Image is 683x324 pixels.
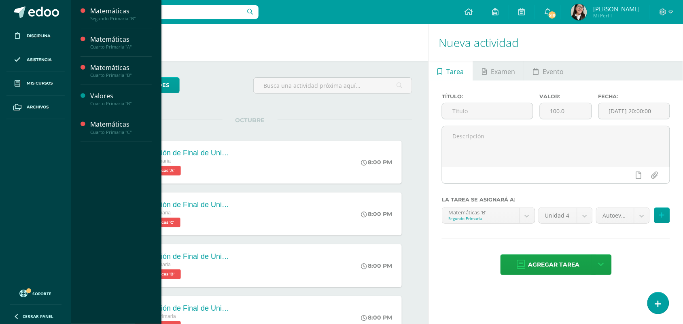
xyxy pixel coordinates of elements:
span: 518 [548,11,557,19]
label: Valor: [540,93,592,100]
div: Matemáticas [90,35,152,44]
label: Fecha: [598,93,670,100]
div: 8:00 PM [361,159,392,166]
span: Tarea [447,62,464,81]
input: Fecha de entrega [599,103,670,119]
span: Asistencia [27,57,52,63]
input: Título [442,103,533,119]
span: Autoevaluación (5.0%) [602,208,628,223]
a: Mis cursos [6,72,65,96]
div: Matemáticas [90,6,152,16]
a: Evento [524,61,573,80]
label: Título: [442,93,533,100]
h1: Actividades [81,24,419,61]
a: Tarea [429,61,473,80]
div: Cuarto Primaria "A" [90,44,152,50]
span: [PERSON_NAME] [593,5,640,13]
span: Archivos [27,104,49,110]
a: Unidad 4 [539,208,593,223]
a: ValoresCuarto Primaria "B" [90,91,152,106]
input: Busca una actividad próxima aquí... [254,78,412,93]
a: MatemáticasCuarto Primaria "A" [90,35,152,50]
div: Evaluación de Final de Unidad [135,252,232,261]
div: Segundo Primaria "B" [90,16,152,21]
span: Mis cursos [27,80,53,87]
a: Matemáticas 'B'Segundo Primaria [442,208,535,223]
div: Matemáticas [90,63,152,72]
div: Segundo Primaria [448,216,513,221]
div: Evaluación de Final de Unidad [135,201,232,209]
a: Asistencia [6,48,65,72]
span: Examen [491,62,515,81]
a: Disciplina [6,24,65,48]
a: Archivos [6,95,65,119]
div: 8:00 PM [361,314,392,321]
a: MatemáticasCuarto Primaria "B" [90,63,152,78]
div: 8:00 PM [361,210,392,218]
a: Autoevaluación (5.0%) [596,208,649,223]
h1: Nueva actividad [439,24,673,61]
span: Agregar tarea [528,255,580,275]
a: MatemáticasCuarto Primaria "C" [90,120,152,135]
div: Matemáticas [90,120,152,129]
div: Evaluación de Final de Unidad [135,304,232,313]
div: Cuarto Primaria "C" [90,129,152,135]
span: Unidad 4 [545,208,571,223]
span: OCTUBRE [223,116,278,124]
input: Puntos máximos [540,103,592,119]
img: 5358fa9db8ffc193310ed9165011e703.png [571,4,587,20]
a: MatemáticasSegundo Primaria "B" [90,6,152,21]
span: Cerrar panel [23,313,53,319]
span: Soporte [33,291,52,296]
span: Mi Perfil [593,12,640,19]
input: Busca un usuario... [76,5,259,19]
div: Evaluación de Final de Unidad [135,149,232,157]
div: Valores [90,91,152,101]
a: Soporte [10,288,62,299]
span: Evento [543,62,564,81]
div: Cuarto Primaria "B" [90,72,152,78]
div: Cuarto Primaria "B" [90,101,152,106]
div: Matemáticas 'B' [448,208,513,216]
div: 8:00 PM [361,262,392,269]
span: Disciplina [27,33,51,39]
label: La tarea se asignará a: [442,197,670,203]
a: Examen [473,61,524,80]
